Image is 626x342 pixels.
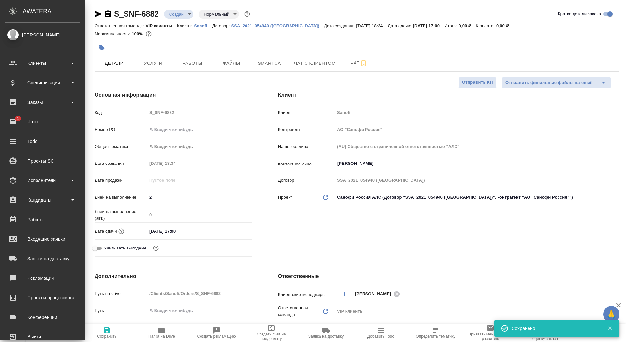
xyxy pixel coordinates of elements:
button: Заявка на доставку [299,324,353,342]
p: Дата сдачи: [388,23,413,28]
span: Smartcat [255,59,286,67]
p: Клиентские менеджеры [278,292,335,298]
span: [PERSON_NAME] [355,291,395,297]
button: Скопировать ссылку для ЯМессенджера [95,10,102,18]
button: Отправить КП [458,77,497,88]
div: Todo [5,136,80,146]
p: Общая тематика [95,143,147,150]
span: Файлы [216,59,247,67]
a: Конференции [2,309,83,325]
span: Добавить Todo [367,334,394,339]
button: Если добавить услуги и заполнить их объемом, то дата рассчитается автоматически [117,227,126,235]
button: Закрыть [603,325,617,331]
p: Итого: [444,23,458,28]
span: Кратко детали заказа [558,11,601,17]
input: ✎ Введи что-нибудь [147,226,204,236]
p: Дата продажи [95,177,147,184]
span: Отправить КП [462,79,493,86]
button: Создать рекламацию [189,324,244,342]
button: Выбери, если сб и вс нужно считать рабочими днями для выполнения заказа. [152,244,160,252]
button: Open [615,293,617,295]
p: Дата создания [95,160,147,167]
div: Входящие заявки [5,234,80,244]
h4: Клиент [278,91,619,99]
p: Наше юр. лицо [278,143,335,150]
a: Проекты процессинга [2,290,83,306]
input: Пустое поле [147,289,252,298]
p: Маржинальность: [95,31,132,36]
a: 1Чаты [2,114,83,130]
button: Определить тематику [408,324,463,342]
div: Спецификации [5,78,80,88]
div: Санофи Россия АЛС (Договор "SSA_2021_054940 ([GEOGRAPHIC_DATA])", контрагент "АО "Санофи Россия"") [335,192,619,203]
a: Входящие заявки [2,231,83,247]
input: Пустое поле [147,176,204,185]
div: Рекламации [5,273,80,283]
div: split button [502,77,611,89]
div: Конференции [5,312,80,322]
span: Определить тематику [416,334,455,339]
button: Создан [167,11,186,17]
p: Дней на выполнение (авт.) [95,208,147,221]
button: Open [615,163,617,164]
span: Заявка на доставку [308,334,344,339]
div: VIP клиенты [335,306,619,317]
input: Пустое поле [147,159,204,168]
button: 0 [144,30,153,38]
p: Ответственная команда [278,305,322,318]
h4: Дополнительно [95,272,252,280]
p: 0,00 ₽ [459,23,476,28]
a: Todo [2,133,83,150]
div: ✎ Введи что-нибудь [149,143,244,150]
p: Клиент [278,109,335,116]
input: ✎ Введи что-нибудь [147,192,252,202]
p: Дата сдачи [95,228,117,235]
input: ✎ Введи что-нибудь [147,125,252,134]
div: Исполнители [5,176,80,185]
input: Пустое поле [147,108,252,117]
span: Услуги [138,59,169,67]
button: Призвать менеджера по развитию [463,324,518,342]
p: [DATE] 17:00 [413,23,444,28]
p: Договор: [212,23,231,28]
div: ✎ Введи что-нибудь [147,322,252,333]
div: Проекты процессинга [5,293,80,303]
p: Дней на выполнение [95,194,147,201]
div: ✎ Введи что-нибудь [147,141,252,152]
button: Отправить финальные файлы на email [502,77,596,89]
p: Дата создания: [324,23,356,28]
p: Код [95,109,147,116]
a: Проекты SC [2,153,83,169]
p: Контактное лицо [278,161,335,167]
input: ✎ Введи что-нибудь [147,306,252,315]
button: Доп статусы указывают на важность/срочность заказа [243,10,251,18]
div: Проекты SC [5,156,80,166]
div: [PERSON_NAME] [5,31,80,38]
span: Сохранить [97,334,117,339]
h4: Ответственные [278,272,619,280]
div: [PERSON_NAME] [355,290,402,298]
div: Работы [5,215,80,224]
div: Клиенты [5,58,80,68]
input: Пустое поле [335,142,619,151]
p: 0,00 ₽ [496,23,514,28]
span: Детали [98,59,130,67]
p: Контрагент [278,126,335,133]
div: Кандидаты [5,195,80,205]
div: Выйти [5,332,80,342]
div: Создан [164,10,193,19]
span: Призвать менеджера по развитию [467,332,514,341]
p: Номер PO [95,126,147,133]
p: Путь на drive [95,291,147,297]
span: Учитывать выходные [104,245,147,251]
p: SSA_2021_054940 ([GEOGRAPHIC_DATA]) [231,23,324,28]
p: К оплате: [476,23,496,28]
p: VIP клиенты [146,23,177,28]
input: Пустое поле [335,176,619,185]
a: Заявки на доставку [2,250,83,267]
span: Создать счет на предоплату [248,332,295,341]
p: 100% [132,31,144,36]
input: Пустое поле [147,210,252,220]
span: 🙏 [606,307,617,321]
button: Добавить Todo [353,324,408,342]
